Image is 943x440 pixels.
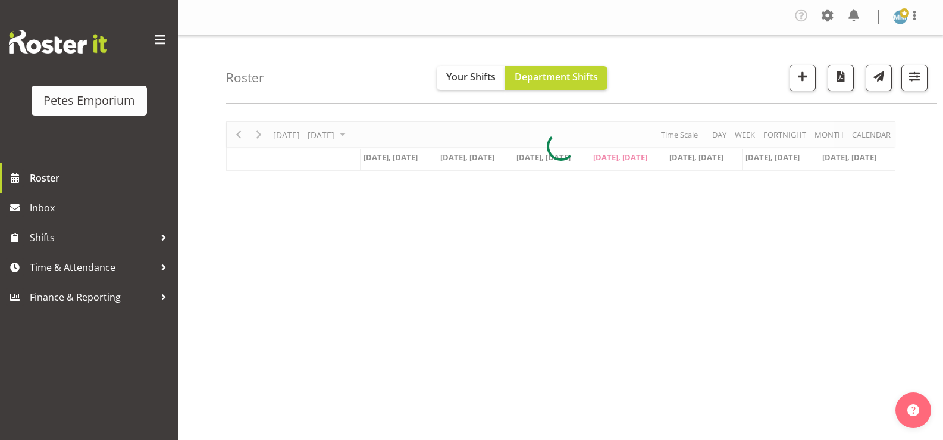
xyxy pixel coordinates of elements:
[226,71,264,85] h4: Roster
[790,65,816,91] button: Add a new shift
[505,66,607,90] button: Department Shifts
[9,30,107,54] img: Rosterit website logo
[30,229,155,246] span: Shifts
[866,65,892,91] button: Send a list of all shifts for the selected filtered period to all rostered employees.
[893,10,907,24] img: mandy-mosley3858.jpg
[30,258,155,276] span: Time & Attendance
[30,169,173,187] span: Roster
[30,288,155,306] span: Finance & Reporting
[907,404,919,416] img: help-xxl-2.png
[515,70,598,83] span: Department Shifts
[437,66,505,90] button: Your Shifts
[828,65,854,91] button: Download a PDF of the roster according to the set date range.
[446,70,496,83] span: Your Shifts
[43,92,135,110] div: Petes Emporium
[901,65,928,91] button: Filter Shifts
[30,199,173,217] span: Inbox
